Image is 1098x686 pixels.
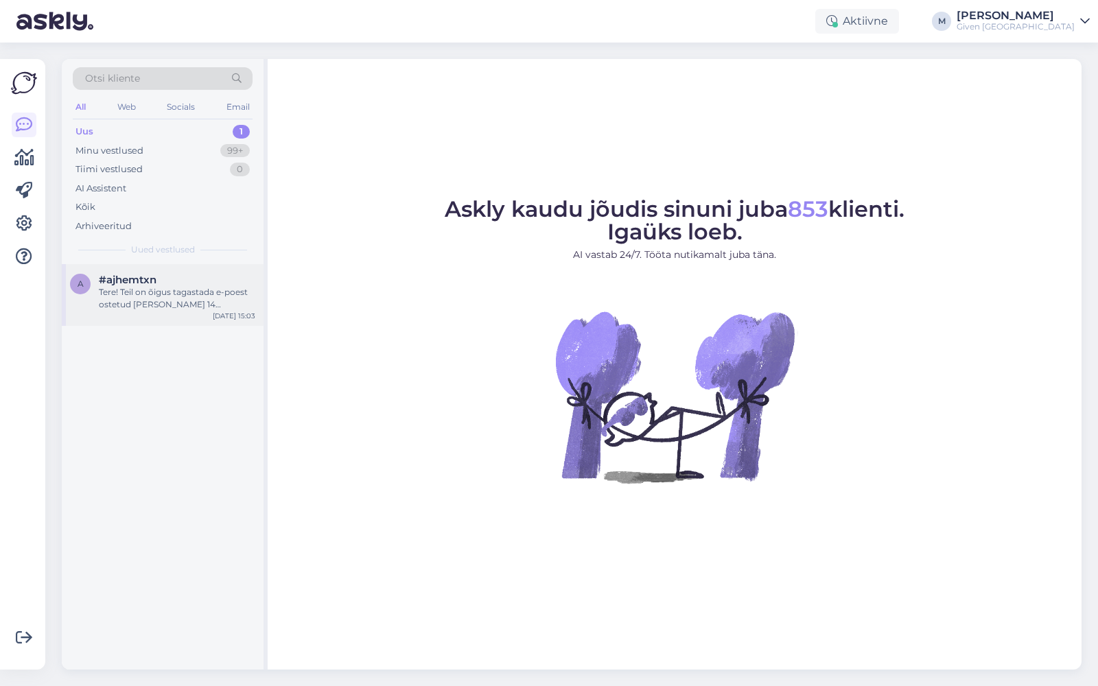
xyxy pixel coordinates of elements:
[213,311,255,321] div: [DATE] 15:03
[75,125,93,139] div: Uus
[11,70,37,96] img: Askly Logo
[233,125,250,139] div: 1
[99,274,156,286] span: #ajhemtxn
[957,10,1075,21] div: [PERSON_NAME]
[230,163,250,176] div: 0
[551,273,798,520] img: No Chat active
[957,10,1090,32] a: [PERSON_NAME]Given [GEOGRAPHIC_DATA]
[164,98,198,116] div: Socials
[220,144,250,158] div: 99+
[788,196,828,222] span: 853
[75,220,132,233] div: Arhiveeritud
[75,200,95,214] div: Kõik
[224,98,253,116] div: Email
[957,21,1075,32] div: Given [GEOGRAPHIC_DATA]
[78,279,84,289] span: a
[932,12,951,31] div: M
[85,71,140,86] span: Otsi kliente
[445,248,904,262] p: AI vastab 24/7. Tööta nutikamalt juba täna.
[815,9,899,34] div: Aktiivne
[131,244,195,256] span: Uued vestlused
[75,144,143,158] div: Minu vestlused
[445,196,904,245] span: Askly kaudu jõudis sinuni juba klienti. Igaüks loeb.
[75,163,143,176] div: Tiimi vestlused
[99,286,255,311] div: Tere! Teil on õigus tagastada e-poest ostetud [PERSON_NAME] 14 kalendripäeva jooksul alates kauba...
[73,98,89,116] div: All
[75,182,126,196] div: AI Assistent
[115,98,139,116] div: Web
